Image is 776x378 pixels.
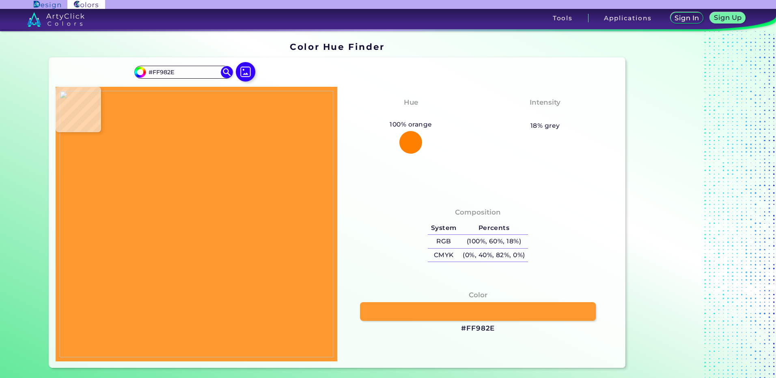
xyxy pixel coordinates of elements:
img: logo_artyclick_colors_white.svg [27,12,84,27]
h3: Applications [604,15,651,21]
h5: (0%, 40%, 82%, 0%) [460,249,528,262]
h3: Moderate [524,110,567,119]
input: type color.. [146,67,221,78]
img: icon search [221,66,233,78]
h5: RGB [428,235,459,248]
h4: Composition [455,206,501,218]
h3: #FF982E [461,324,495,333]
h5: Percents [460,221,528,235]
h3: Tools [553,15,573,21]
h1: Color Hue Finder [290,41,384,53]
h4: Hue [404,97,418,108]
h5: Sign Up [715,15,740,21]
h5: 18% grey [530,120,560,131]
img: icon picture [236,62,255,82]
h5: System [428,221,459,235]
h4: Color [469,289,487,301]
a: Sign Up [712,13,744,23]
h5: (100%, 60%, 18%) [460,235,528,248]
h5: Sign In [676,15,698,21]
h5: 100% orange [387,119,435,130]
img: e720d8fa-f6e1-4907-ad5b-2d3131d1bc50 [60,91,333,357]
img: ArtyClick Design logo [34,1,61,9]
h4: Intensity [530,97,560,108]
h5: CMYK [428,249,459,262]
h3: Orange [393,110,428,119]
a: Sign In [672,13,702,23]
